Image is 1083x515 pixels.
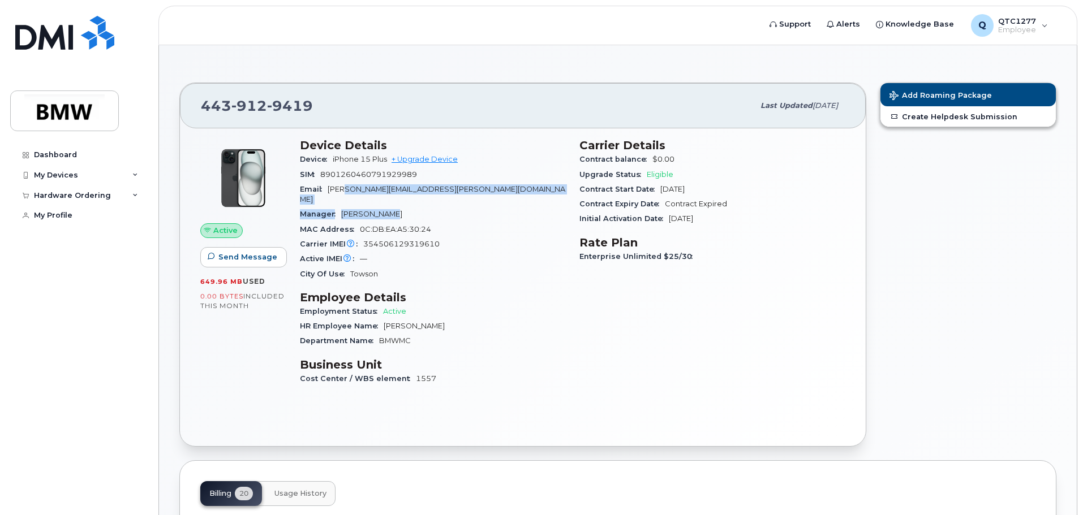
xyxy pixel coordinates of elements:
button: Send Message [200,247,287,267]
span: [DATE] [669,214,693,223]
span: Carrier IMEI [300,240,363,248]
span: 912 [231,97,267,114]
h3: Employee Details [300,291,566,304]
span: 9419 [267,97,313,114]
span: 354506129319610 [363,240,440,248]
span: Towson [350,270,378,278]
span: Cost Center / WBS element [300,374,416,383]
span: [DATE] [813,101,838,110]
span: Contract balance [579,155,652,163]
span: Last updated [760,101,813,110]
button: Add Roaming Package [880,83,1056,106]
h3: Device Details [300,139,566,152]
span: Department Name [300,336,379,345]
iframe: Messenger Launcher [1034,466,1075,507]
span: [PERSON_NAME][EMAIL_ADDRESS][PERSON_NAME][DOMAIN_NAME] [300,185,565,204]
span: Initial Activation Date [579,214,669,223]
img: iPhone_15_Black.png [209,144,277,212]
span: 0.00 Bytes [200,292,243,300]
span: 649.96 MB [200,278,243,285]
span: — [360,254,367,263]
span: Manager [300,210,341,218]
span: Employment Status [300,307,383,315]
span: Active IMEI [300,254,360,263]
span: Contract Expired [665,200,727,208]
span: Usage History [274,489,326,498]
span: 443 [201,97,313,114]
span: City Of Use [300,270,350,278]
span: Add Roaming Package [889,91,992,102]
span: HR Employee Name [300,322,384,330]
h3: Rate Plan [579,236,845,249]
span: $0.00 [652,155,674,163]
a: + Upgrade Device [392,155,458,163]
span: Enterprise Unlimited $25/30 [579,252,698,261]
h3: Business Unit [300,358,566,371]
span: used [243,277,265,285]
span: Contract Start Date [579,185,660,193]
span: Active [213,225,238,236]
span: 1557 [416,374,436,383]
span: 8901260460791929989 [320,170,417,179]
span: [PERSON_NAME] [384,322,445,330]
span: MAC Address [300,225,360,233]
span: 0C:DB:EA:A5:30:24 [360,225,431,233]
h3: Carrier Details [579,139,845,152]
span: Email [300,185,328,193]
span: Contract Expiry Date [579,200,665,208]
span: Eligible [647,170,673,179]
span: Device [300,155,333,163]
span: SIM [300,170,320,179]
span: BMWMC [379,336,411,345]
span: [PERSON_NAME] [341,210,402,218]
span: Active [383,307,406,315]
span: Send Message [218,252,277,262]
span: iPhone 15 Plus [333,155,387,163]
span: [DATE] [660,185,685,193]
a: Create Helpdesk Submission [880,106,1056,127]
span: Upgrade Status [579,170,647,179]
